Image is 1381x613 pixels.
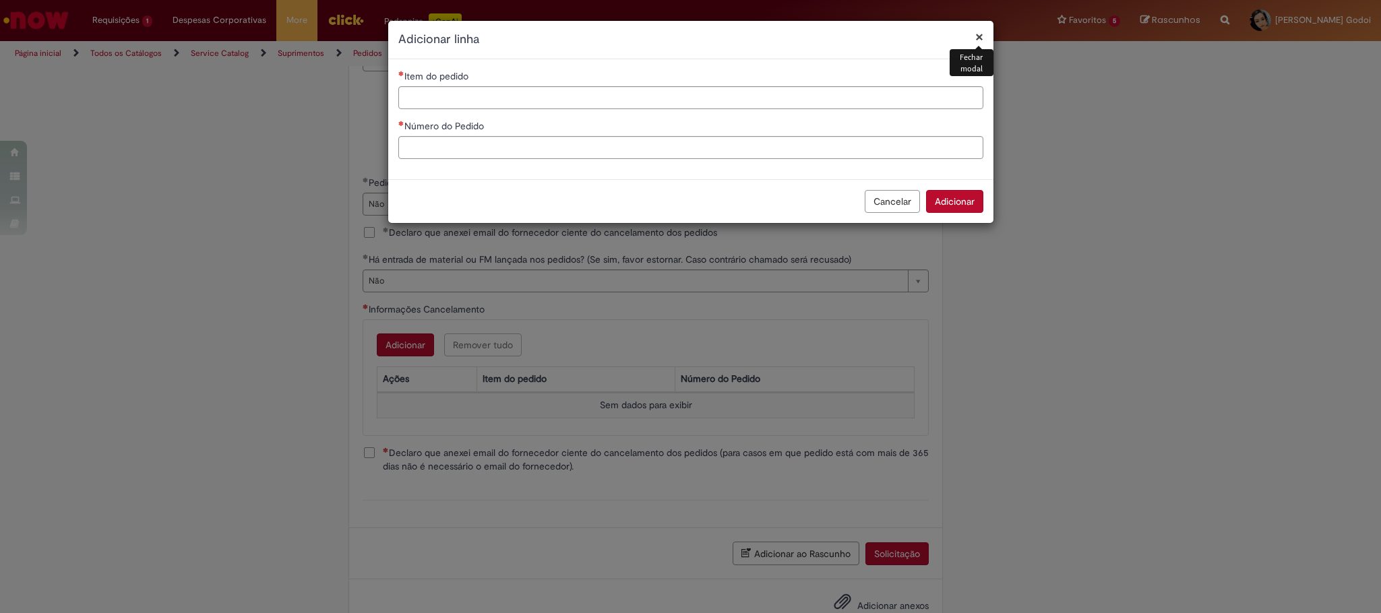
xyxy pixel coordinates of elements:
[398,71,404,76] span: Necessários
[398,136,983,159] input: Número do Pedido
[404,70,471,82] span: Item do pedido
[404,120,487,132] span: Número do Pedido
[865,190,920,213] button: Cancelar
[398,31,983,49] h2: Adicionar linha
[975,30,983,44] button: Fechar modal
[398,121,404,126] span: Necessários
[926,190,983,213] button: Adicionar
[398,86,983,109] input: Item do pedido
[950,49,993,76] div: Fechar modal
